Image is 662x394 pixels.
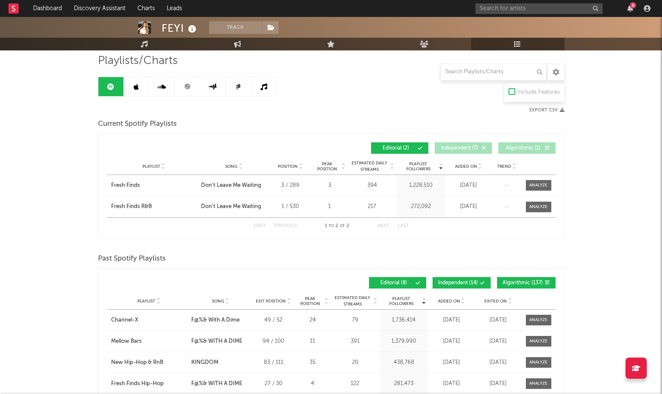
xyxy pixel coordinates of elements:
span: Position [278,164,298,169]
button: Independent(14) [433,277,491,289]
div: Fresh Finds Hip-Hop [111,380,164,388]
a: Fresh Finds [111,181,197,190]
div: 1 / 530 [271,203,310,211]
button: Previous [274,224,297,228]
a: Channel-X [111,316,187,325]
input: Search for artists [475,3,603,14]
div: 27 / 30 [254,380,293,388]
span: Independent ( 14 ) [438,280,478,286]
span: Trend [497,164,511,169]
button: Algorithmic(1) [498,142,556,154]
span: Estimated Daily Streams [333,295,372,308]
span: Exit Position [256,299,286,304]
div: 1,736,414 [382,316,426,325]
input: Search Playlists/Charts [441,64,547,80]
div: 49 / 52 [254,316,293,325]
span: Peak Position [314,161,341,172]
a: New Hip-Hop & RnB [111,358,187,367]
button: Algorithmic(137) [497,277,556,289]
span: Editorial ( 8 ) [374,280,413,286]
div: 4 [297,380,329,388]
span: Song [225,164,237,169]
button: First [254,224,266,228]
div: 3 [314,181,346,190]
div: Include Features [517,87,560,97]
div: KINGDOM [191,358,218,367]
div: Channel-X [111,316,138,325]
span: Playlist Followers [399,161,438,172]
button: Editorial(2) [371,142,428,154]
a: Fresh Finds Hip-Hop [111,380,187,388]
div: [DATE] [447,181,490,190]
a: F@%& WITH A DIME [191,337,250,346]
div: [DATE] [430,358,473,367]
div: Fresh Finds R&B [111,203,152,211]
div: 79 [333,316,377,325]
div: 1,379,990 [382,337,426,346]
span: Playlist [137,299,155,304]
div: F@%& WITH A DIME [191,380,242,388]
button: Next [377,224,389,228]
span: to [329,224,334,228]
div: F@%& With A Dime [191,316,240,325]
button: Last [398,224,409,228]
div: 438,768 [382,358,426,367]
button: 6 [627,5,633,12]
div: [DATE] [477,380,520,388]
div: Don't Leave Me Waiting [201,181,261,190]
div: 3 / 289 [271,181,310,190]
a: F@%& WITH A DIME [191,380,250,388]
div: [DATE] [477,358,520,367]
div: 272,092 [399,203,443,211]
span: Algorithmic ( 1 ) [504,146,543,151]
div: [DATE] [430,337,473,346]
span: Estimated Daily Streams [350,160,389,173]
button: Track [209,21,262,34]
button: Independent(7) [435,142,492,154]
div: [DATE] [430,316,473,325]
div: 1 2 2 [314,221,360,231]
div: 6 [630,2,636,8]
a: Fresh Finds R&B [111,203,197,211]
div: 391 [333,337,377,346]
div: 281,473 [382,380,426,388]
div: [DATE] [477,316,520,325]
span: Current Spotify Playlists [98,119,177,129]
div: FEYI [162,21,198,35]
span: Playlist [142,164,160,169]
div: [DATE] [477,337,520,346]
div: Fresh Finds [111,181,140,190]
div: Mellow Bars [111,337,142,346]
span: Past Spotify Playlists [98,254,166,264]
span: Added On [455,164,477,169]
div: 24 [297,316,329,325]
div: 83 / 111 [254,358,293,367]
div: F@%& WITH A DIME [191,337,242,346]
span: Playlist Followers [382,296,421,306]
div: [DATE] [430,380,473,388]
span: Independent ( 7 ) [440,146,479,151]
div: 11 [297,337,329,346]
button: Export CSV [529,108,564,113]
span: Added On [438,299,460,304]
a: KINGDOM [191,358,250,367]
div: New Hip-Hop & RnB [111,358,163,367]
div: 394 [350,181,394,190]
div: 1 [314,203,346,211]
div: Don't Leave Me Waiting [201,203,261,211]
button: Editorial(8) [369,277,426,289]
span: Song [212,299,224,304]
span: Peak Position [297,296,324,306]
span: Algorithmic ( 137 ) [503,280,543,286]
div: 217 [350,203,394,211]
div: [DATE] [447,203,490,211]
a: F@%& With A Dime [191,316,250,325]
span: of [340,224,345,228]
span: Editorial ( 2 ) [377,146,416,151]
a: Mellow Bars [111,337,187,346]
div: 1,228,510 [399,181,443,190]
span: Playlists/Charts [98,56,178,66]
span: Exited On [484,299,507,304]
div: 122 [333,380,377,388]
div: 20 [333,358,377,367]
